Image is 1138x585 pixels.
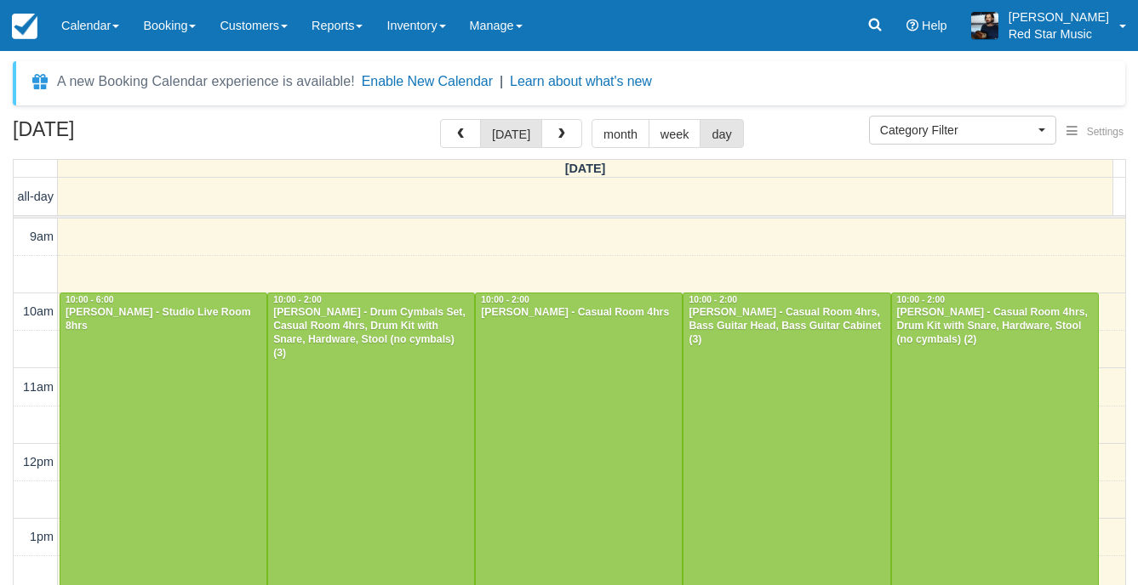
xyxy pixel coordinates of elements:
span: 10:00 - 2:00 [689,295,737,304]
button: [DATE] [480,119,542,148]
button: Enable New Calendar [362,73,493,90]
span: 9am [30,230,54,243]
button: Settings [1056,120,1134,145]
div: [PERSON_NAME] - Casual Room 4hrs, Bass Guitar Head, Bass Guitar Cabinet (3) [688,306,885,347]
span: 10am [23,304,54,318]
i: Help [906,20,918,31]
span: | [500,74,503,88]
div: [PERSON_NAME] - Drum Cymbals Set, Casual Room 4hrs, Drum Kit with Snare, Hardware, Stool (no cymb... [272,306,470,361]
div: [PERSON_NAME] - Studio Live Room 8hrs [65,306,262,333]
div: [PERSON_NAME] - Casual Room 4hrs, Drum Kit with Snare, Hardware, Stool (no cymbals) (2) [896,306,1094,347]
button: Category Filter [869,116,1056,145]
span: 10:00 - 6:00 [66,295,114,304]
button: day [700,119,743,148]
button: month [592,119,649,148]
p: Red Star Music [1009,26,1109,43]
span: Help [922,19,947,32]
span: Settings [1087,126,1124,138]
p: [PERSON_NAME] [1009,9,1109,26]
span: 10:00 - 2:00 [897,295,946,304]
span: 1pm [30,530,54,543]
img: checkfront-main-nav-mini-logo.png [12,14,37,39]
a: Learn about what's new [510,74,652,88]
span: all-day [18,190,54,203]
div: A new Booking Calendar experience is available! [57,71,355,92]
span: [DATE] [565,162,606,175]
h2: [DATE] [13,119,228,151]
div: [PERSON_NAME] - Casual Room 4hrs [480,306,678,320]
img: A1 [971,12,998,39]
span: 10:00 - 2:00 [481,295,529,304]
span: 12pm [23,455,54,469]
span: 10:00 - 2:00 [273,295,322,304]
span: 11am [23,380,54,394]
button: week [649,119,701,148]
span: Category Filter [880,122,1034,139]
